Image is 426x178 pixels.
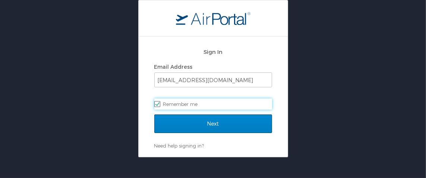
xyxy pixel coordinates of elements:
[154,98,272,110] label: Remember me
[154,64,193,70] label: Email Address
[154,48,272,56] h2: Sign In
[154,114,272,133] input: Next
[176,12,250,25] img: logo
[154,143,204,149] a: Need help signing in?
